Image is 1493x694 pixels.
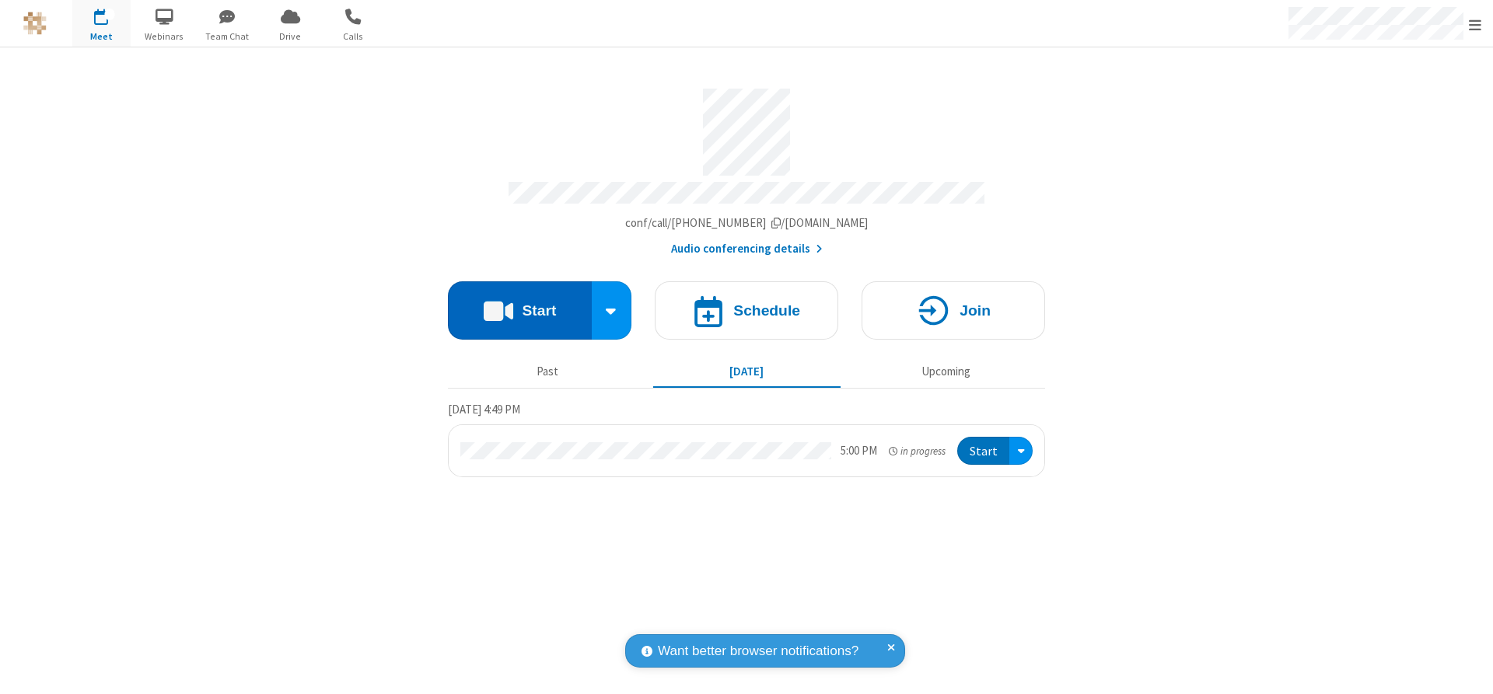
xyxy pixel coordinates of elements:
[625,215,869,230] span: Copy my meeting room link
[625,214,869,232] button: Copy my meeting room linkCopy my meeting room link
[957,437,1009,466] button: Start
[658,641,858,661] span: Want better browser notifications?
[448,281,592,340] button: Start
[72,30,131,44] span: Meet
[1009,437,1033,466] div: Open menu
[1454,654,1481,683] iframe: Chat
[522,303,556,318] h4: Start
[448,400,1045,478] section: Today's Meetings
[592,281,632,340] div: Start conference options
[862,281,1045,340] button: Join
[448,402,520,417] span: [DATE] 4:49 PM
[454,357,642,386] button: Past
[324,30,383,44] span: Calls
[733,303,800,318] h4: Schedule
[198,30,257,44] span: Team Chat
[655,281,838,340] button: Schedule
[653,357,841,386] button: [DATE]
[105,9,115,20] div: 1
[671,240,823,258] button: Audio conferencing details
[448,77,1045,258] section: Account details
[889,444,946,459] em: in progress
[135,30,194,44] span: Webinars
[852,357,1040,386] button: Upcoming
[261,30,320,44] span: Drive
[23,12,47,35] img: QA Selenium DO NOT DELETE OR CHANGE
[960,303,991,318] h4: Join
[841,442,877,460] div: 5:00 PM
